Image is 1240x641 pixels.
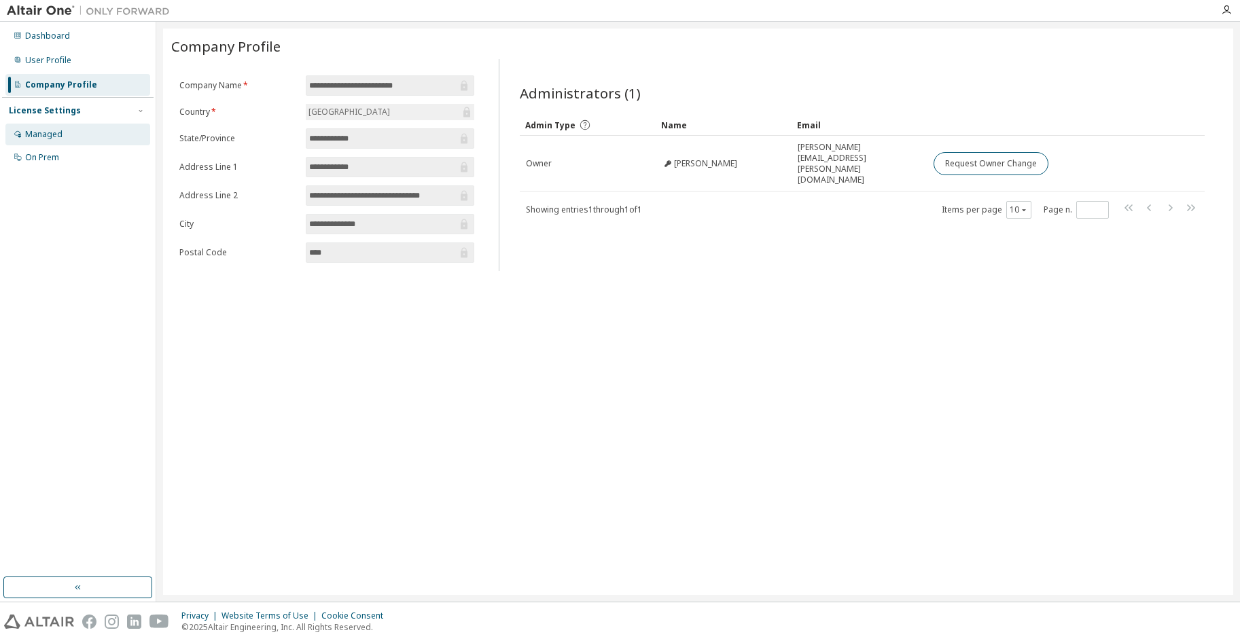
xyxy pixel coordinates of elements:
span: Owner [526,158,552,169]
span: [PERSON_NAME][EMAIL_ADDRESS][PERSON_NAME][DOMAIN_NAME] [798,142,921,185]
span: Administrators (1) [520,84,641,103]
span: Showing entries 1 through 1 of 1 [526,204,642,215]
div: On Prem [25,152,59,163]
label: Address Line 1 [179,162,298,172]
img: Altair One [7,4,177,18]
label: State/Province [179,133,298,144]
img: facebook.svg [82,615,96,629]
img: linkedin.svg [127,615,141,629]
div: Cookie Consent [321,610,391,621]
p: © 2025 Altair Engineering, Inc. All Rights Reserved. [181,621,391,633]
div: [GEOGRAPHIC_DATA] [306,104,474,120]
div: Privacy [181,610,222,621]
span: [PERSON_NAME] [674,158,737,169]
div: Company Profile [25,79,97,90]
div: Email [797,114,922,136]
label: Company Name [179,80,298,91]
label: City [179,219,298,230]
div: Website Terms of Use [222,610,321,621]
div: [GEOGRAPHIC_DATA] [306,105,392,120]
span: Page n. [1044,201,1109,219]
div: Managed [25,129,63,140]
span: Company Profile [171,37,281,56]
label: Country [179,107,298,117]
span: Items per page [942,201,1031,219]
label: Postal Code [179,247,298,258]
label: Address Line 2 [179,190,298,201]
div: User Profile [25,55,71,66]
button: Request Owner Change [934,152,1048,175]
div: Dashboard [25,31,70,41]
div: License Settings [9,105,81,116]
span: Admin Type [525,120,575,131]
img: altair_logo.svg [4,615,74,629]
img: youtube.svg [149,615,169,629]
img: instagram.svg [105,615,119,629]
button: 10 [1010,204,1028,215]
div: Name [661,114,786,136]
